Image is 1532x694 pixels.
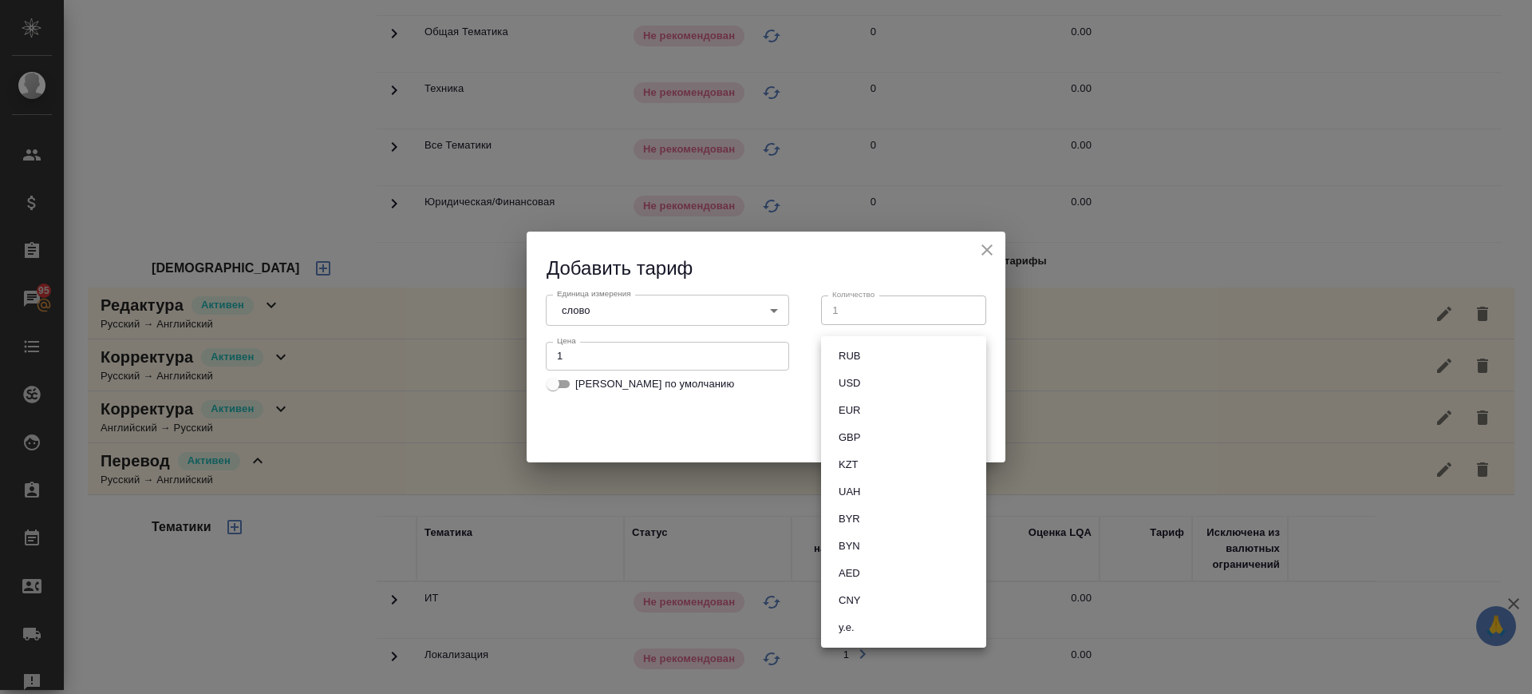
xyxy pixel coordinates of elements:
[834,510,865,528] button: BYR
[834,619,859,636] button: у.е.
[834,565,865,582] button: AED
[834,592,865,609] button: CNY
[834,429,865,446] button: GBP
[834,483,865,501] button: UAH
[834,456,863,474] button: KZT
[834,347,865,365] button: RUB
[834,537,865,555] button: BYN
[834,375,865,392] button: USD
[834,402,865,419] button: EUR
